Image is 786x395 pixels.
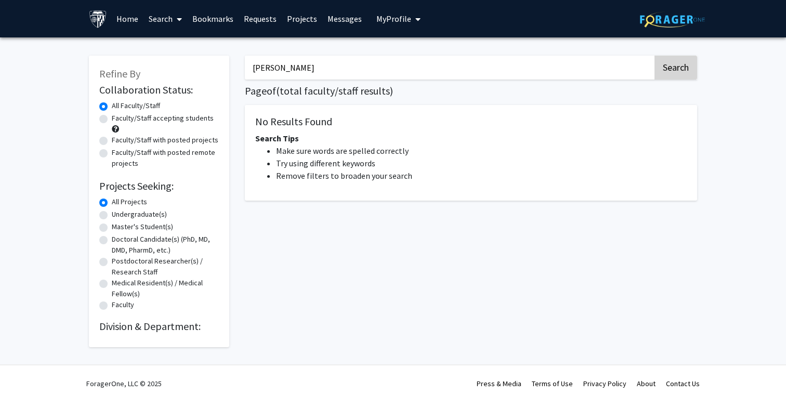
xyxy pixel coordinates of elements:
h1: Page of ( total faculty/staff results) [245,85,697,97]
a: Messages [322,1,367,37]
input: Search Keywords [245,56,653,80]
h2: Collaboration Status: [99,84,219,96]
a: Bookmarks [187,1,239,37]
img: ForagerOne Logo [640,11,705,28]
a: Privacy Policy [583,379,626,388]
label: Faculty/Staff with posted remote projects [112,147,219,169]
h2: Division & Department: [99,320,219,333]
label: Faculty/Staff with posted projects [112,135,218,146]
img: Johns Hopkins University Logo [89,10,107,28]
label: Faculty/Staff accepting students [112,113,214,124]
label: Postdoctoral Researcher(s) / Research Staff [112,256,219,278]
a: Press & Media [477,379,521,388]
h2: Projects Seeking: [99,180,219,192]
label: Faculty [112,299,134,310]
a: Projects [282,1,322,37]
nav: Page navigation [245,211,697,235]
button: Search [654,56,697,80]
span: My Profile [376,14,411,24]
label: Undergraduate(s) [112,209,167,220]
li: Make sure words are spelled correctly [276,144,687,157]
label: Doctoral Candidate(s) (PhD, MD, DMD, PharmD, etc.) [112,234,219,256]
label: Master's Student(s) [112,221,173,232]
span: Search Tips [255,133,299,143]
label: All Faculty/Staff [112,100,160,111]
li: Remove filters to broaden your search [276,169,687,182]
label: Medical Resident(s) / Medical Fellow(s) [112,278,219,299]
span: Refine By [99,67,140,80]
h5: No Results Found [255,115,687,128]
iframe: To enrich screen reader interactions, please activate Accessibility in Grammarly extension settings [8,348,44,387]
li: Try using different keywords [276,157,687,169]
a: Home [111,1,143,37]
a: About [637,379,656,388]
a: Terms of Use [532,379,573,388]
a: Contact Us [666,379,700,388]
label: All Projects [112,196,147,207]
a: Requests [239,1,282,37]
a: Search [143,1,187,37]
